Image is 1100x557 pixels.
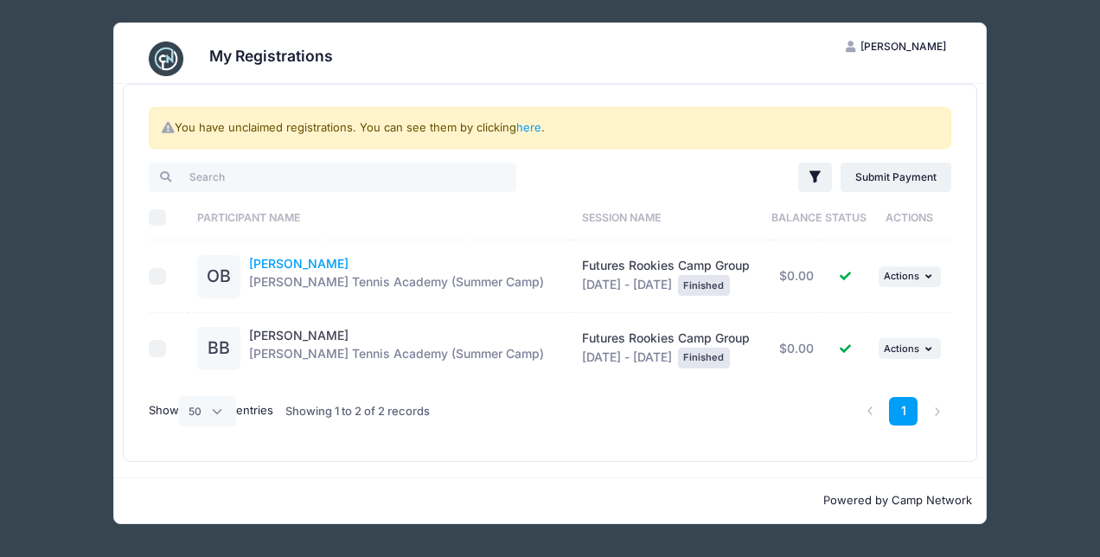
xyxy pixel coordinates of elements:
[841,163,952,192] a: Submit Payment
[879,338,941,359] button: Actions
[179,396,236,426] select: Showentries
[582,330,761,368] div: [DATE] - [DATE]
[197,327,240,370] div: BB
[678,275,730,296] div: Finished
[678,348,730,368] div: Finished
[582,330,750,345] span: Futures Rookies Camp Group
[149,396,273,426] label: Show entries
[879,266,941,287] button: Actions
[209,47,333,65] h3: My Registrations
[197,255,240,298] div: OB
[197,342,240,356] a: BB
[249,327,544,370] div: [PERSON_NAME] Tennis Academy (Summer Camp)
[769,240,823,313] td: $0.00
[149,195,189,240] th: Select All
[128,492,972,509] p: Powered by Camp Network
[582,258,750,272] span: Futures Rookies Camp Group
[823,195,867,240] th: Status: activate to sort column ascending
[249,328,349,343] a: [PERSON_NAME]
[197,270,240,285] a: OB
[285,392,430,432] div: Showing 1 to 2 of 2 records
[249,255,544,298] div: [PERSON_NAME] Tennis Academy (Summer Camp)
[149,42,183,76] img: CampNetwork
[769,313,823,385] td: $0.00
[582,257,761,296] div: [DATE] - [DATE]
[249,256,349,271] a: [PERSON_NAME]
[189,195,573,240] th: Participant Name: activate to sort column ascending
[884,343,919,355] span: Actions
[769,195,823,240] th: Balance: activate to sort column ascending
[884,270,919,282] span: Actions
[149,163,516,192] input: Search
[867,195,951,240] th: Actions: activate to sort column ascending
[573,195,769,240] th: Session Name: activate to sort column ascending
[516,120,541,134] a: here
[831,32,961,61] button: [PERSON_NAME]
[889,397,918,426] a: 1
[149,107,951,149] div: You have unclaimed registrations. You can see them by clicking .
[860,40,946,53] span: [PERSON_NAME]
